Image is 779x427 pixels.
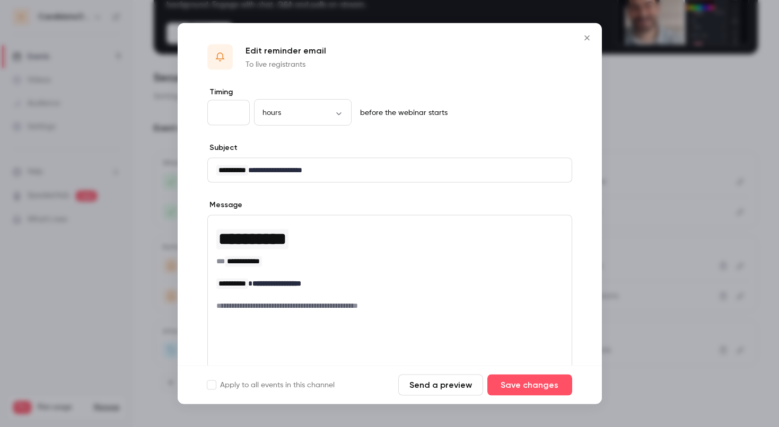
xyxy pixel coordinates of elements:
[576,28,598,49] button: Close
[207,87,572,97] label: Timing
[208,216,572,317] div: editor
[246,59,326,70] p: To live registrants
[487,375,572,396] button: Save changes
[398,375,483,396] button: Send a preview
[207,380,335,390] label: Apply to all events in this channel
[246,45,326,57] p: Edit reminder email
[207,143,238,153] label: Subject
[208,158,572,182] div: editor
[254,107,352,118] div: hours
[207,200,242,210] label: Message
[356,108,448,118] p: before the webinar starts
